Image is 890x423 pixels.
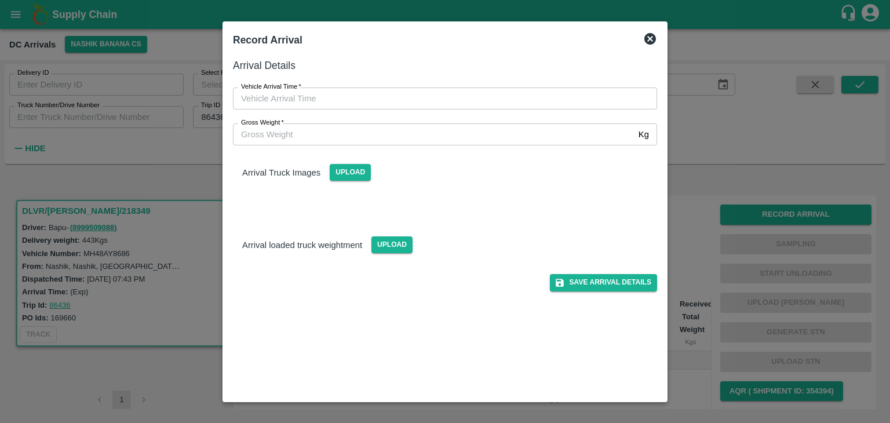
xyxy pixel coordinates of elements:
[233,57,657,74] h6: Arrival Details
[241,82,301,92] label: Vehicle Arrival Time
[241,118,284,127] label: Gross Weight
[233,87,649,110] input: Choose date
[233,123,634,145] input: Gross Weight
[242,239,362,251] p: Arrival loaded truck weightment
[550,274,657,291] button: Save Arrival Details
[242,166,320,179] p: Arrival Truck Images
[639,128,649,141] p: Kg
[233,34,302,46] b: Record Arrival
[330,164,371,181] span: Upload
[371,236,413,253] span: Upload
